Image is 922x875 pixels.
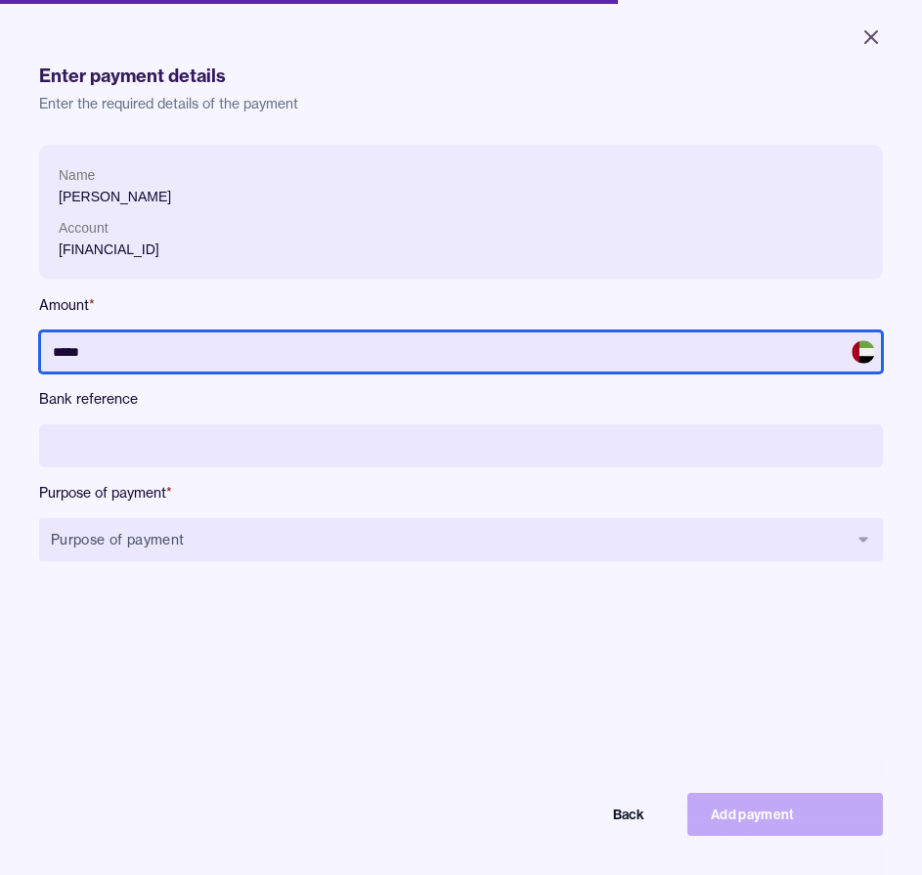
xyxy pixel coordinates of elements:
[39,63,883,90] h1: Enter payment details
[39,94,883,113] p: Enter the required details of the payment
[39,483,883,503] label: Purpose of payment
[39,389,883,409] label: Bank reference
[59,217,863,239] p: Account
[59,164,863,186] p: Name
[836,16,906,59] button: Close
[472,793,668,836] button: Back
[39,518,883,561] button: Purpose of payment
[39,295,883,315] label: Amount
[59,186,863,207] p: [PERSON_NAME]
[59,239,863,260] p: [FINANCIAL_ID]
